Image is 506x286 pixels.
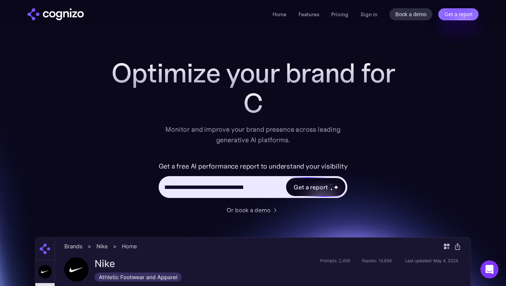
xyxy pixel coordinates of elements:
[161,124,345,145] div: Monitor and improve your brand presence across leading generative AI platforms.
[330,188,333,191] img: star
[298,11,319,18] a: Features
[330,184,331,185] img: star
[294,183,327,192] div: Get a report
[103,58,403,88] h1: Optimize your brand for
[285,177,346,197] a: Get a reportstarstarstar
[331,11,348,18] a: Pricing
[438,8,479,20] a: Get a report
[361,10,377,19] a: Sign in
[27,8,84,20] img: cognizo logo
[389,8,433,20] a: Book a demo
[273,11,286,18] a: Home
[333,185,338,190] img: star
[480,260,498,278] div: Open Intercom Messenger
[227,205,279,214] a: Or book a demo
[103,88,403,118] div: C
[159,160,348,172] label: Get a free AI performance report to understand your visibility
[227,205,270,214] div: Or book a demo
[159,160,348,202] form: Hero URL Input Form
[27,8,84,20] a: home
